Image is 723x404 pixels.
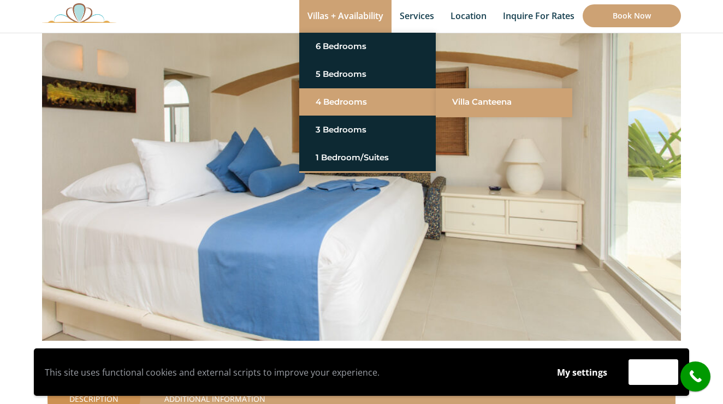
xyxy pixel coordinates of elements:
a: call [680,361,710,391]
a: 6 Bedrooms [316,37,419,56]
p: This site uses functional cookies and external scripts to improve your experience. [45,364,536,381]
a: Book Now [583,4,681,27]
button: My settings [547,360,618,385]
a: 4 Bedrooms [316,92,419,112]
a: 5 Bedrooms [316,64,419,84]
a: [GEOGRAPHIC_DATA] [42,347,175,364]
button: Accept [629,359,678,385]
a: 3 Bedrooms [316,120,419,140]
a: Villa Canteena [452,92,556,112]
img: Awesome Logo [42,3,116,23]
i: call [683,364,708,389]
a: 1 Bedroom/Suites [316,148,419,167]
